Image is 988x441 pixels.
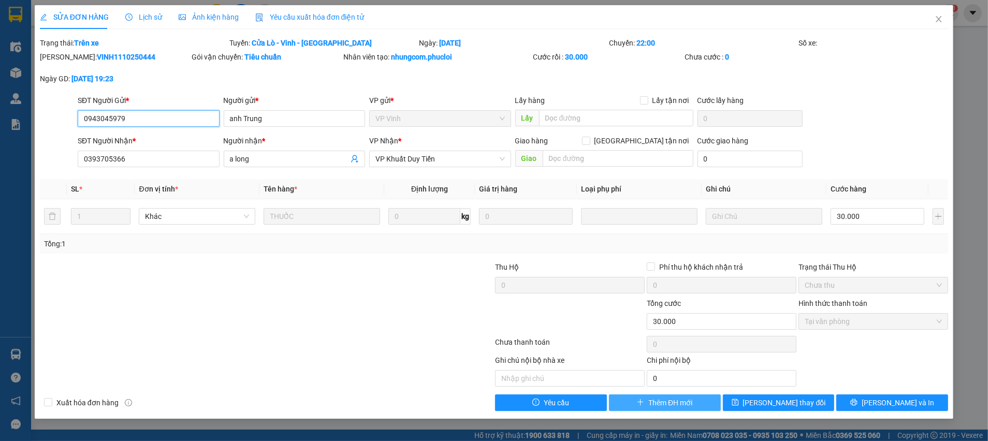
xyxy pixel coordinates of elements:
span: Thêm ĐH mới [648,397,692,408]
span: close [935,15,943,23]
button: exclamation-circleYêu cầu [495,394,607,411]
th: Loại phụ phí [577,179,702,199]
div: Chi phí nội bộ [647,355,796,370]
button: plus [933,208,944,225]
div: Số xe: [797,37,949,49]
span: Cước hàng [831,185,866,193]
span: Lấy [515,110,539,126]
span: Phí thu hộ khách nhận trả [655,261,747,273]
b: Tiêu chuẩn [244,53,281,61]
button: Close [924,5,953,34]
span: VP Khuất Duy Tiến [375,151,505,167]
input: Cước lấy hàng [698,110,803,127]
span: Giao hàng [515,137,548,145]
span: Lịch sử [125,13,162,21]
span: Lấy hàng [515,96,545,105]
b: [DATE] 19:23 [71,75,113,83]
input: Cước giao hàng [698,151,803,167]
span: Tổng cước [647,299,681,307]
div: SĐT Người Gửi [78,95,220,106]
input: Dọc đường [539,110,693,126]
span: [PERSON_NAME] và In [862,397,934,408]
span: Định lượng [411,185,448,193]
div: VP gửi [369,95,511,106]
div: Chưa thanh toán [494,336,646,355]
div: Gói vận chuyển: [192,51,341,63]
span: picture [179,13,186,21]
span: Lấy tận nơi [648,95,693,106]
input: Nhập ghi chú [495,370,645,387]
b: 30.000 [565,53,588,61]
span: Khác [145,209,249,224]
span: SL [71,185,79,193]
span: VP Nhận [369,137,398,145]
b: 22:00 [636,39,655,47]
div: Cước rồi : [533,51,682,63]
span: Tại văn phòng [805,314,942,329]
button: printer[PERSON_NAME] và In [836,394,948,411]
span: Yêu cầu xuất hóa đơn điện tử [255,13,365,21]
div: SĐT Người Nhận [78,135,220,146]
b: VINH1110250444 [97,53,155,61]
label: Cước giao hàng [698,137,749,145]
div: Ngày GD: [40,73,190,84]
span: printer [850,399,858,407]
span: Giá trị hàng [479,185,517,193]
span: Yêu cầu [544,397,569,408]
b: Cửa Lò - Vinh - [GEOGRAPHIC_DATA] [252,39,372,47]
div: Tổng: 1 [44,238,382,249]
div: Chuyến: [608,37,797,49]
b: nhungcom.phucloi [391,53,452,61]
div: Nhân viên tạo: [343,51,531,63]
button: delete [44,208,61,225]
b: [DATE] [439,39,461,47]
input: Ghi Chú [706,208,822,225]
th: Ghi chú [702,179,826,199]
span: plus [637,399,644,407]
span: Giao [515,150,543,167]
span: Thu Hộ [495,263,519,271]
input: VD: Bàn, Ghế [264,208,380,225]
span: VP Vinh [375,111,505,126]
span: user-add [351,155,359,163]
b: Trên xe [74,39,99,47]
input: 0 [479,208,573,225]
span: [GEOGRAPHIC_DATA] tận nơi [590,135,693,146]
span: Chưa thu [805,277,942,293]
label: Hình thức thanh toán [798,299,867,307]
span: save [732,399,739,407]
span: Xuất hóa đơn hàng [52,397,123,408]
div: Trạng thái: [39,37,228,49]
span: kg [460,208,471,225]
input: Dọc đường [543,150,693,167]
div: Ghi chú nội bộ nhà xe [495,355,645,370]
span: [PERSON_NAME] thay đổi [743,397,826,408]
label: Cước lấy hàng [698,96,744,105]
div: Tuyến: [228,37,418,49]
div: Người nhận [224,135,366,146]
span: exclamation-circle [532,399,540,407]
span: Ảnh kiện hàng [179,13,239,21]
span: Đơn vị tính [139,185,178,193]
div: Người gửi [224,95,366,106]
span: edit [40,13,47,21]
div: Trạng thái Thu Hộ [798,261,948,273]
span: SỬA ĐƠN HÀNG [40,13,109,21]
div: Chưa cước : [685,51,834,63]
span: Tên hàng [264,185,297,193]
span: clock-circle [125,13,133,21]
button: plusThêm ĐH mới [609,394,721,411]
button: save[PERSON_NAME] thay đổi [723,394,835,411]
span: info-circle [125,399,132,406]
div: Ngày: [418,37,607,49]
div: [PERSON_NAME]: [40,51,190,63]
img: icon [255,13,264,22]
b: 0 [725,53,729,61]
